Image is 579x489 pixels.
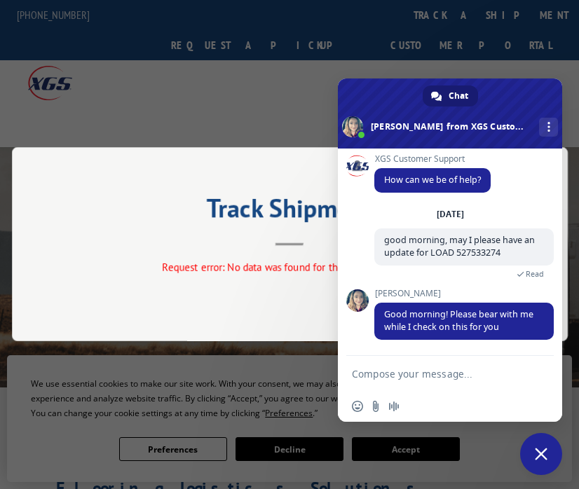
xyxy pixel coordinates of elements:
div: More channels [539,118,558,137]
span: XGS Customer Support [374,154,491,164]
div: [DATE] [437,210,464,219]
span: How can we be of help? [384,174,481,186]
span: [PERSON_NAME] [374,289,554,298]
span: Read [526,269,544,279]
span: Audio message [388,401,400,412]
span: Chat [449,85,468,106]
span: Request error: No data was found for the specified criteria. [162,261,422,275]
span: Good morning! Please bear with me while I check on this for you [384,308,533,333]
h2: Track Shipment [82,198,498,225]
span: Insert an emoji [352,401,363,412]
span: Send a file [370,401,381,412]
div: Close chat [520,433,562,475]
textarea: Compose your message... [352,368,517,380]
div: Chat [423,85,478,106]
span: good morning, may I please have an update for LOAD 527533274 [384,234,535,259]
